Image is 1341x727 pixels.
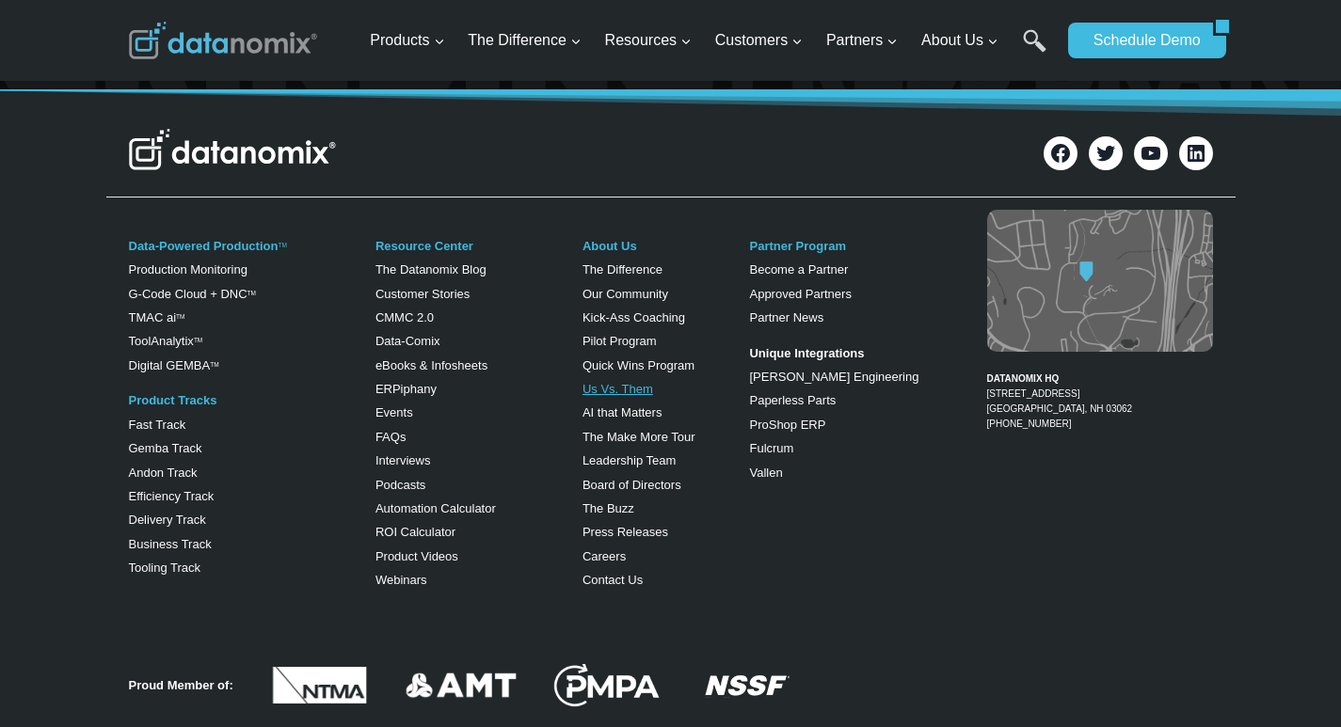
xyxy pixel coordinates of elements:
[176,313,184,320] sup: TM
[583,453,677,467] a: Leadership Team
[749,418,825,432] a: ProShop ERP
[583,549,626,563] a: Careers
[583,405,663,419] a: AI that Matters
[362,10,1059,71] nav: Primary Navigation
[749,370,918,384] a: [PERSON_NAME] Engineering
[749,346,864,360] strong: Unique Integrations
[826,28,898,53] span: Partners
[129,287,256,301] a: G-Code Cloud + DNCTM
[715,28,803,53] span: Customers
[749,262,848,277] a: Become a Partner
[583,358,694,372] a: Quick Wins Program
[583,382,653,396] a: Us Vs. Them
[987,388,1133,414] a: [STREET_ADDRESS][GEOGRAPHIC_DATA], NH 03062
[375,358,487,372] a: eBooks & Infosheets
[129,310,185,324] a: TMAC aiTM
[129,262,247,277] a: Production Monitoring
[129,393,217,407] a: Product Tracks
[375,573,427,587] a: Webinars
[1068,23,1213,58] a: Schedule Demo
[129,489,215,503] a: Efficiency Track
[375,478,425,492] a: Podcasts
[210,361,218,368] sup: TM
[749,393,836,407] a: Paperless Parts
[583,239,637,253] a: About Us
[375,525,455,539] a: ROI Calculator
[583,501,634,515] a: The Buzz
[375,405,413,419] a: Events
[129,418,186,432] a: Fast Track
[583,573,643,587] a: Contact Us
[375,430,407,444] a: FAQs
[375,334,440,348] a: Data-Comix
[749,441,793,455] a: Fulcrum
[129,537,212,551] a: Business Track
[583,478,681,492] a: Board of Directors
[375,501,496,515] a: Automation Calculator
[278,242,286,248] a: TM
[749,466,782,480] a: Vallen
[583,287,668,301] a: Our Community
[129,129,336,170] img: Datanomix Logo
[194,337,202,343] a: TM
[129,513,206,527] a: Delivery Track
[375,453,431,467] a: Interviews
[129,22,317,59] img: Datanomix
[375,239,473,253] a: Resource Center
[375,382,437,396] a: ERPiphany
[375,262,487,277] a: The Datanomix Blog
[129,239,279,253] a: Data-Powered Production
[583,310,685,324] a: Kick-Ass Coaching
[987,356,1213,432] figcaption: [PHONE_NUMBER]
[987,210,1213,352] img: Datanomix map image
[749,310,823,324] a: Partner News
[370,28,444,53] span: Products
[583,525,668,539] a: Press Releases
[749,239,846,253] a: Partner Program
[129,466,198,480] a: Andon Track
[1023,29,1046,71] a: Search
[605,28,692,53] span: Resources
[129,678,233,692] strong: Proud Member of:
[583,430,695,444] a: The Make More Tour
[987,373,1060,384] strong: DATANOMIX HQ
[247,290,256,296] sup: TM
[375,549,458,563] a: Product Videos
[129,334,194,348] a: ToolAnalytix
[129,358,219,372] a: Digital GEMBATM
[749,287,851,301] a: Approved Partners
[583,334,657,348] a: Pilot Program
[375,287,470,301] a: Customer Stories
[129,561,201,575] a: Tooling Track
[583,262,663,277] a: The Difference
[129,441,202,455] a: Gemba Track
[921,28,998,53] span: About Us
[468,28,582,53] span: The Difference
[375,310,434,324] a: CMMC 2.0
